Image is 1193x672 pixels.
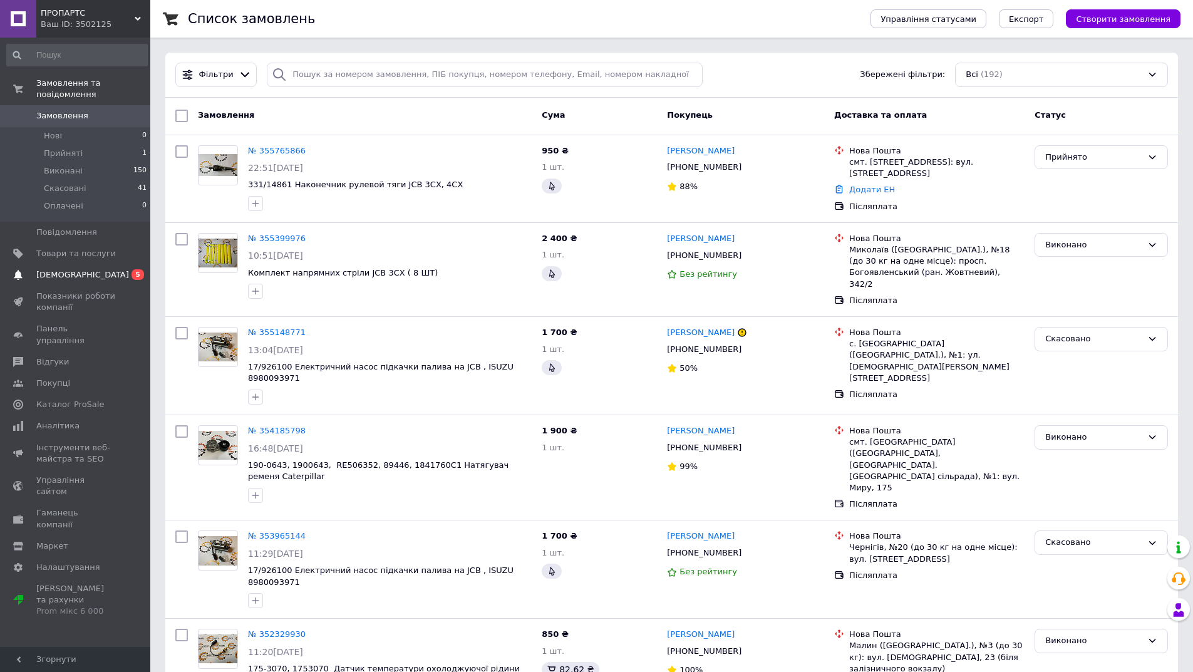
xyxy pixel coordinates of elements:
a: № 352329930 [248,629,306,639]
a: Фото товару [198,145,238,185]
div: [PHONE_NUMBER] [664,440,744,456]
div: Скасовано [1045,333,1142,346]
div: Нова Пошта [849,425,1025,437]
img: Фото товару [199,239,237,268]
span: 0 [142,130,147,142]
img: Фото товару [199,536,237,566]
span: [PERSON_NAME] та рахунки [36,583,116,618]
span: Виконані [44,165,83,177]
span: 1 шт. [542,344,564,354]
span: Замовлення та повідомлення [36,78,150,100]
span: Без рейтингу [679,269,737,279]
span: Доставка та оплата [834,110,927,120]
a: [PERSON_NAME] [667,530,735,542]
div: [PHONE_NUMBER] [664,643,744,659]
span: 150 [133,165,147,177]
a: Фото товару [198,425,238,465]
span: ПРОПАРТС [41,8,135,19]
span: Прийняті [44,148,83,159]
span: Повідомлення [36,227,97,238]
div: Післяплата [849,201,1025,212]
a: Створити замовлення [1053,14,1180,23]
span: 5 [132,269,144,280]
span: 950 ₴ [542,146,569,155]
span: Управління статусами [881,14,976,24]
span: 50% [679,363,698,373]
a: 17/926100 Електричний насос підкачки палива на JCB , ISUZU 8980093971 [248,362,514,383]
span: [DEMOGRAPHIC_DATA] [36,269,129,281]
span: 13:04[DATE] [248,345,303,355]
span: Управління сайтом [36,475,116,497]
span: Маркет [36,540,68,552]
span: 1 700 ₴ [542,328,577,337]
a: № 355399976 [248,234,306,243]
a: [PERSON_NAME] [667,145,735,157]
span: 1 шт. [542,548,564,557]
span: Інструменти веб-майстра та SEO [36,442,116,465]
div: [PHONE_NUMBER] [664,545,744,561]
div: [PHONE_NUMBER] [664,159,744,175]
div: Prom мікс 6 000 [36,606,116,617]
span: Скасовані [44,183,86,194]
span: (192) [981,70,1003,79]
span: Аналітика [36,420,80,432]
img: Фото товару [199,634,237,664]
div: Скасовано [1045,536,1142,549]
a: 17/926100 Електричний насос підкачки палива на JCB , ISUZU 8980093971 [248,566,514,587]
button: Експорт [999,9,1054,28]
img: Фото товару [199,154,237,176]
span: 1 900 ₴ [542,426,577,435]
div: Нова Пошта [849,327,1025,338]
div: смт. [STREET_ADDRESS]: вул. [STREET_ADDRESS] [849,157,1025,179]
span: 190-0643, 1900643, RE506352, 89446, 1841760C1 Натягувач ременя Caterpillar [248,460,509,482]
a: [PERSON_NAME] [667,327,735,339]
span: Комплект напрямних стріли JCB 3CX ( 8 ШТ) [248,268,438,277]
button: Створити замовлення [1066,9,1180,28]
a: Додати ЕН [849,185,895,194]
div: Прийнято [1045,151,1142,164]
a: № 353965144 [248,531,306,540]
span: Cума [542,110,565,120]
span: Каталог ProSale [36,399,104,410]
div: [PHONE_NUMBER] [664,341,744,358]
span: Оплачені [44,200,83,212]
span: 11:20[DATE] [248,647,303,657]
div: Виконано [1045,634,1142,648]
a: Фото товару [198,530,238,571]
div: Нова Пошта [849,145,1025,157]
input: Пошук [6,44,148,66]
span: 22:51[DATE] [248,163,303,173]
span: Нові [44,130,62,142]
span: Панель управління [36,323,116,346]
div: смт. [GEOGRAPHIC_DATA] ([GEOGRAPHIC_DATA], [GEOGRAPHIC_DATA]. [GEOGRAPHIC_DATA] сільрада), №1: ву... [849,437,1025,494]
span: 16:48[DATE] [248,443,303,453]
a: [PERSON_NAME] [667,233,735,245]
span: 1 шт. [542,162,564,172]
span: Експорт [1009,14,1044,24]
div: Ваш ID: 3502125 [41,19,150,30]
span: Покупець [667,110,713,120]
div: Миколаїв ([GEOGRAPHIC_DATA].), №18 (до 30 кг на одне місце): просп. Богоявленський (ран. Жовтневи... [849,244,1025,290]
span: Товари та послуги [36,248,116,259]
span: 1 шт. [542,250,564,259]
a: [PERSON_NAME] [667,629,735,641]
div: [PHONE_NUMBER] [664,247,744,264]
span: 1 700 ₴ [542,531,577,540]
div: Виконано [1045,431,1142,444]
a: [PERSON_NAME] [667,425,735,437]
a: 331/14861 Наконечник рулевой тяги JCB 3CX, 4CX [248,180,463,189]
div: Нова Пошта [849,233,1025,244]
a: Фото товару [198,327,238,367]
img: Фото товару [199,431,237,460]
span: Покупці [36,378,70,389]
div: Виконано [1045,239,1142,252]
span: 1 [142,148,147,159]
span: 850 ₴ [542,629,569,639]
input: Пошук за номером замовлення, ПІБ покупця, номером телефону, Email, номером накладної [267,63,703,87]
span: 1 шт. [542,646,564,656]
span: 2 400 ₴ [542,234,577,243]
h1: Список замовлень [188,11,315,26]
